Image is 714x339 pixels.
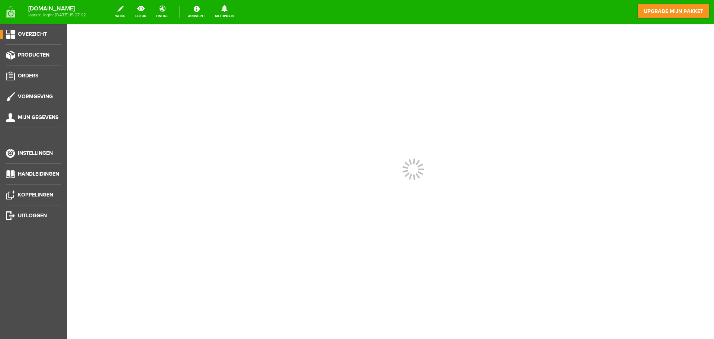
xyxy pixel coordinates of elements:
span: Handleidingen [18,171,59,177]
a: wijzig [111,4,130,20]
a: upgrade mijn pakket [637,4,710,19]
span: Instellingen [18,150,53,156]
a: Meldingen [210,4,238,20]
span: Vormgeving [18,93,53,100]
span: Koppelingen [18,192,53,198]
a: online [152,4,173,20]
span: Producten [18,52,49,58]
strong: [DOMAIN_NAME] [28,7,86,11]
a: bekijk [131,4,151,20]
span: Overzicht [18,31,47,37]
span: Mijn gegevens [18,114,58,121]
span: Orders [18,73,38,79]
span: Uitloggen [18,212,47,219]
a: Assistent [184,4,209,20]
span: laatste login: [DATE] 15:27:02 [28,13,86,17]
